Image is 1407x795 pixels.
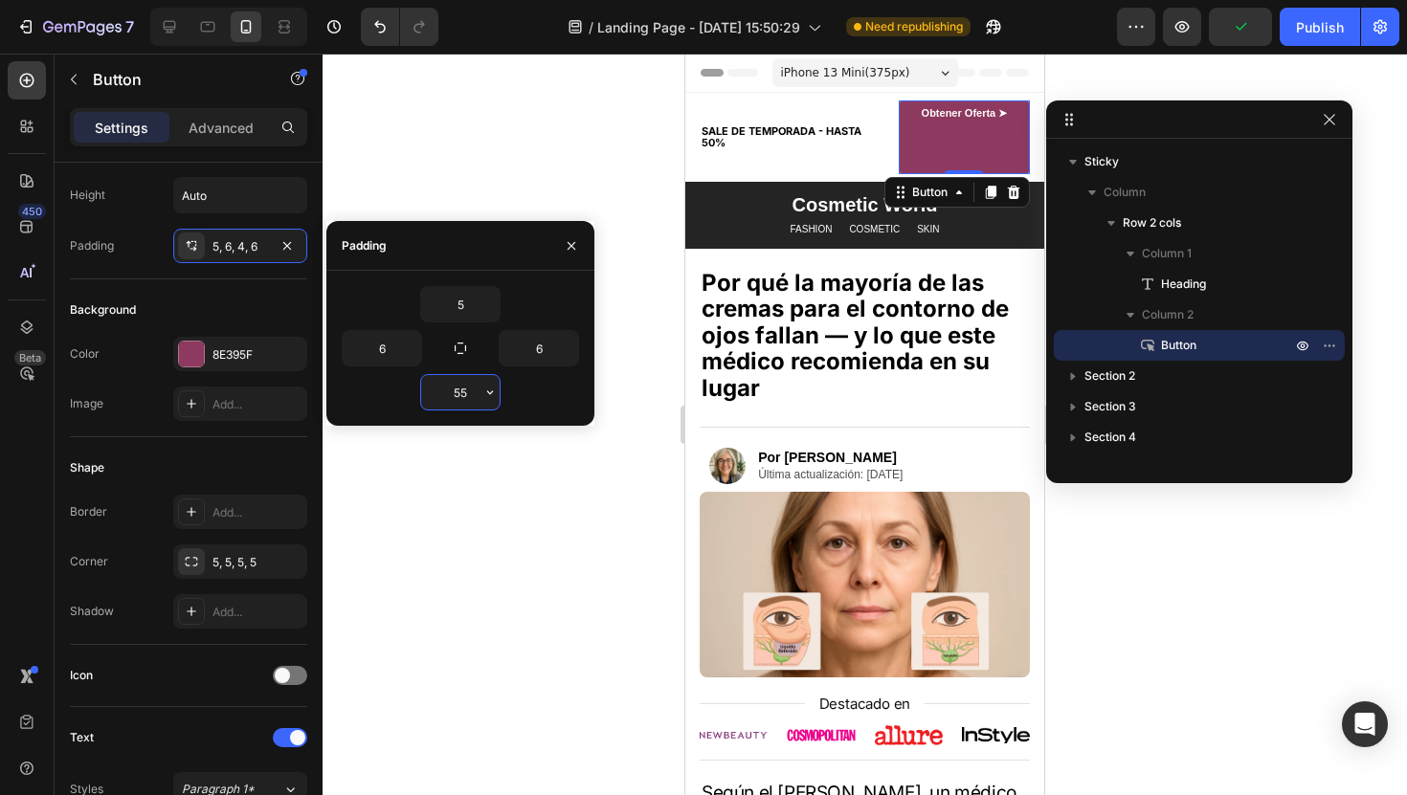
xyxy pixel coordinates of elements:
iframe: Design area [685,54,1044,795]
span: Heading [1161,275,1206,294]
span: Button [1161,336,1196,355]
div: Text [70,729,94,746]
div: Add... [212,504,302,521]
div: Height [70,187,105,204]
div: Border [70,503,107,520]
span: Landing Page - [DATE] 15:50:29 [597,17,800,37]
span: Section 2 [1084,366,1135,386]
span: Section 5 [1084,458,1135,477]
div: Icon [70,667,93,684]
div: Beta [14,350,46,365]
p: Advanced [189,118,254,138]
div: 5, 5, 5, 5 [212,554,302,571]
span: Row 2 cols [1123,213,1181,232]
div: Shadow [70,603,114,620]
p: 7 [125,15,134,38]
input: Auto [174,178,306,212]
span: Column 2 [1142,305,1194,324]
span: Column 1 [1142,244,1192,263]
input: Auto [500,331,578,365]
span: Section 4 [1084,428,1136,447]
p: Button [93,68,256,91]
span: Section 3 [1084,397,1136,416]
div: 8E395F [212,346,302,364]
button: 7 [8,8,143,46]
div: Add... [212,604,302,621]
div: Add... [212,396,302,413]
div: Undo/Redo [361,8,438,46]
span: / [589,17,593,37]
div: Background [70,301,136,319]
div: Color [70,345,100,363]
input: Auto [343,331,421,365]
div: 5, 6, 4, 6 [212,238,268,255]
div: Corner [70,553,108,570]
input: Auto [421,287,500,321]
div: Shape [70,459,104,476]
span: Need republishing [865,18,963,35]
span: Sticky [1084,152,1119,171]
div: Open Intercom Messenger [1342,701,1388,747]
div: Publish [1296,17,1344,37]
input: Auto [421,375,500,409]
div: 450 [18,204,46,219]
span: Column [1104,183,1146,202]
button: Publish [1280,8,1360,46]
div: Image [70,395,103,412]
p: Settings [95,118,148,138]
div: Padding [342,237,387,254]
div: Padding [70,237,114,254]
